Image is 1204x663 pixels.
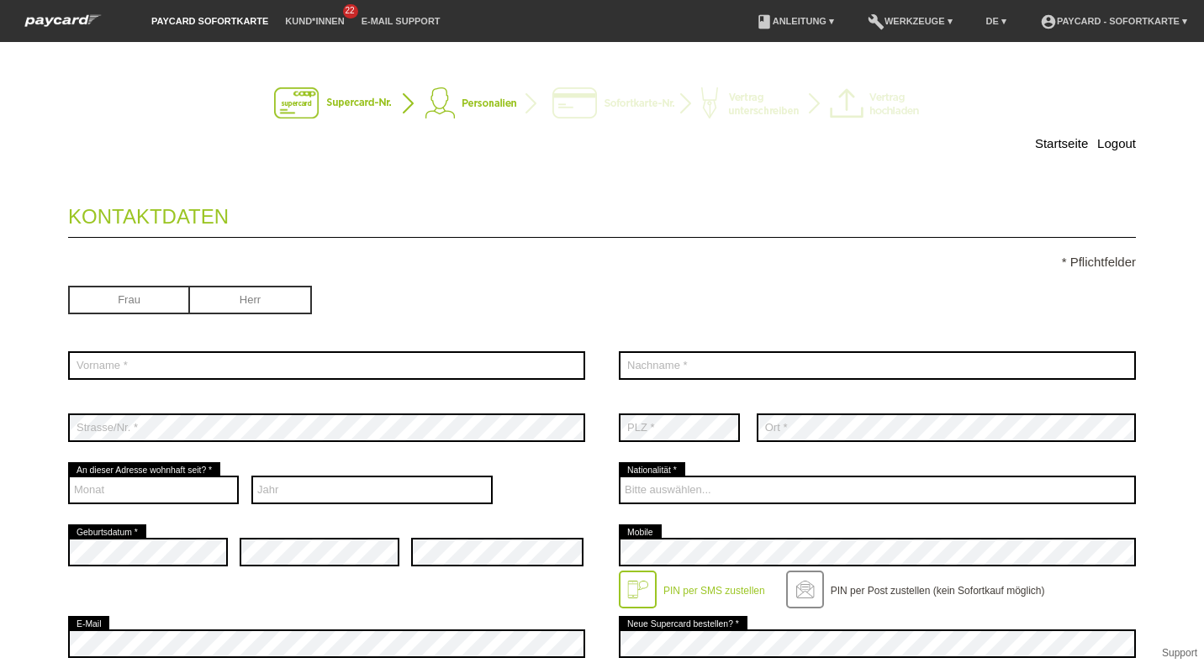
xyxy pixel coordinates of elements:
a: paycard Sofortkarte [143,16,277,26]
span: 22 [343,4,358,18]
a: paycard Sofortkarte [17,19,109,32]
p: * Pflichtfelder [68,255,1136,269]
a: Startseite [1035,136,1088,150]
a: buildWerkzeuge ▾ [859,16,961,26]
a: Support [1162,647,1197,659]
a: DE ▾ [978,16,1015,26]
i: book [756,13,773,30]
label: PIN per Post zustellen (kein Sofortkauf möglich) [831,585,1045,597]
i: account_circle [1040,13,1057,30]
a: Kund*innen [277,16,352,26]
img: instantcard-v3-de-2.png [274,87,930,121]
label: PIN per SMS zustellen [663,585,765,597]
i: build [868,13,885,30]
a: account_circlepaycard - Sofortkarte ▾ [1032,16,1196,26]
img: paycard Sofortkarte [17,12,109,29]
legend: Kontaktdaten [68,188,1136,238]
a: E-Mail Support [353,16,449,26]
a: Logout [1097,136,1136,150]
a: bookAnleitung ▾ [747,16,842,26]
